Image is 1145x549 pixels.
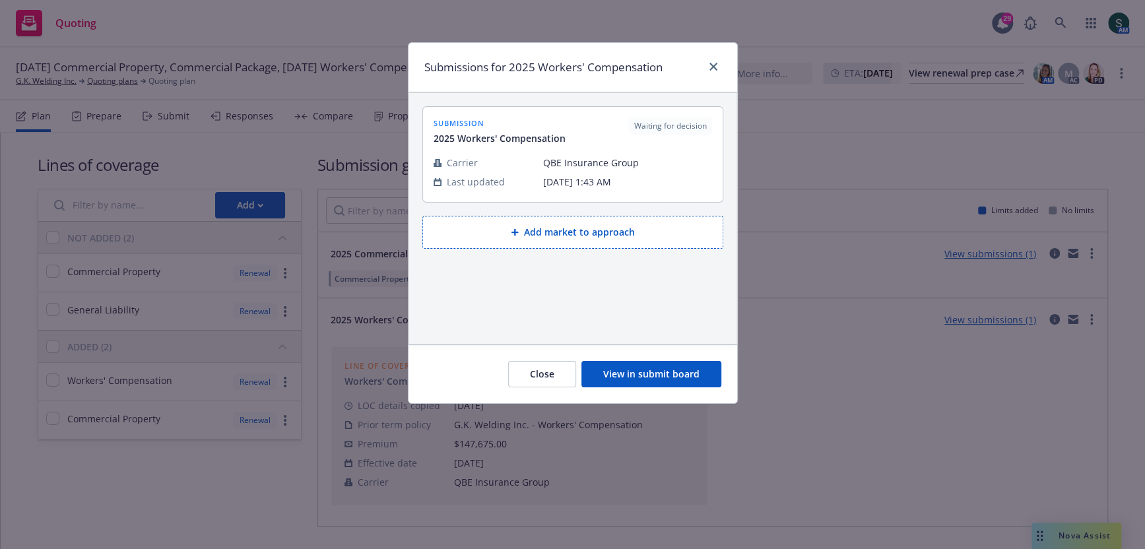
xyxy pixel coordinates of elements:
[581,361,721,387] button: View in submit board
[447,175,505,189] span: Last updated
[543,175,712,189] span: [DATE] 1:43 AM
[634,120,707,132] span: Waiting for decision
[447,156,478,170] span: Carrier
[422,216,723,249] button: Add market to approach
[705,59,721,75] a: close
[508,361,576,387] button: Close
[424,59,663,76] h1: Submissions for 2025 Workers' Compensation
[543,156,712,170] span: QBE Insurance Group
[434,117,566,129] span: submission
[434,131,566,145] span: 2025 Workers' Compensation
